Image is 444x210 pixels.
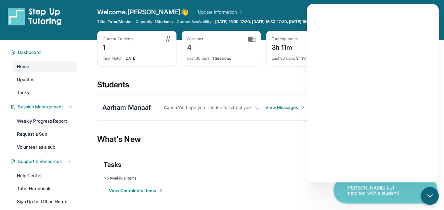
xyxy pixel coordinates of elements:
[13,87,77,98] a: Tasks
[103,56,124,61] span: First Match :
[13,196,77,207] a: Sign Up for Office Hours
[8,7,62,26] img: logo
[18,158,62,165] span: Support & Resources
[97,7,189,17] span: Welcome, [PERSON_NAME] 👋
[103,42,134,52] div: 1
[265,104,306,111] span: View Messages
[272,52,340,61] div: 3h 11m
[421,187,439,205] button: chat-button
[97,19,106,24] span: Title:
[103,52,171,61] div: [DATE]
[18,104,63,110] span: Session Management
[15,104,73,110] button: Session Management
[272,42,298,52] div: 3h 11m
[15,158,73,165] button: Support & Resources
[13,141,77,153] a: Volunteer as a sub
[104,160,122,169] span: Tasks
[307,4,439,182] iframe: Chatbot
[198,9,243,15] a: Update Information
[187,52,255,61] div: 4 Sessions
[15,49,73,56] button: Dashboard
[237,9,243,15] img: Chevron Right
[187,42,203,52] div: 4
[215,19,399,24] span: [DATE] 16:30-17:30, [DATE] 16:30-17:30, [DATE] 16:30-17:30, [DATE] 16:30-17:30, [DATE] 19:00-20:00
[104,176,424,181] div: No Available Items
[17,76,35,83] span: Updates
[136,19,153,24] span: Capacity:
[13,170,77,181] a: Help Center
[272,56,295,61] span: Last 30 days :
[97,80,430,94] div: Students
[165,36,171,42] img: card
[108,19,132,24] span: Tutor/Mentor
[177,19,213,24] span: Current Availability:
[155,19,173,24] span: 1 Students
[103,36,134,42] div: Current Students
[187,56,211,61] span: Last 30 days :
[13,183,77,194] a: Tutor Handbook
[214,19,400,24] a: [DATE] 16:30-17:30, [DATE] 16:30-17:30, [DATE] 16:30-17:30, [DATE] 16:30-17:30, [DATE] 19:00-20:00
[13,115,77,127] a: Weekly Progress Report
[102,103,151,112] div: Aarham Manaaf
[187,36,203,42] div: Sessions
[13,74,77,85] a: Updates
[13,61,77,72] a: Home
[17,63,29,70] span: Home
[109,187,164,194] button: View Completed Items
[13,128,77,140] a: Request a Sub
[272,36,298,42] div: Tutoring hours
[346,185,411,196] p: [PERSON_NAME] just matched with a student!
[18,49,41,56] span: Dashboard
[301,105,306,110] img: Chevron-Right
[97,125,430,154] div: What's New
[248,36,255,42] img: card
[17,89,29,96] span: Tasks
[164,105,178,110] span: Admin :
